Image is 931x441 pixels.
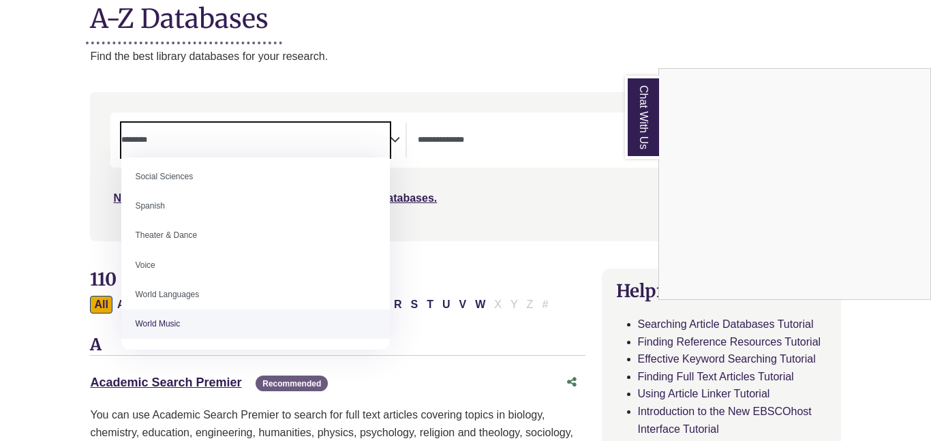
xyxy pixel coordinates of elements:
[121,162,389,192] li: Social Sciences
[658,68,931,300] div: Chat With Us
[121,251,389,280] li: Voice
[625,76,659,159] a: Chat With Us
[121,280,389,309] li: World Languages
[659,69,930,299] iframe: Chat Widget
[121,192,389,221] li: Spanish
[121,221,389,250] li: Theater & Dance
[121,309,389,339] li: World Music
